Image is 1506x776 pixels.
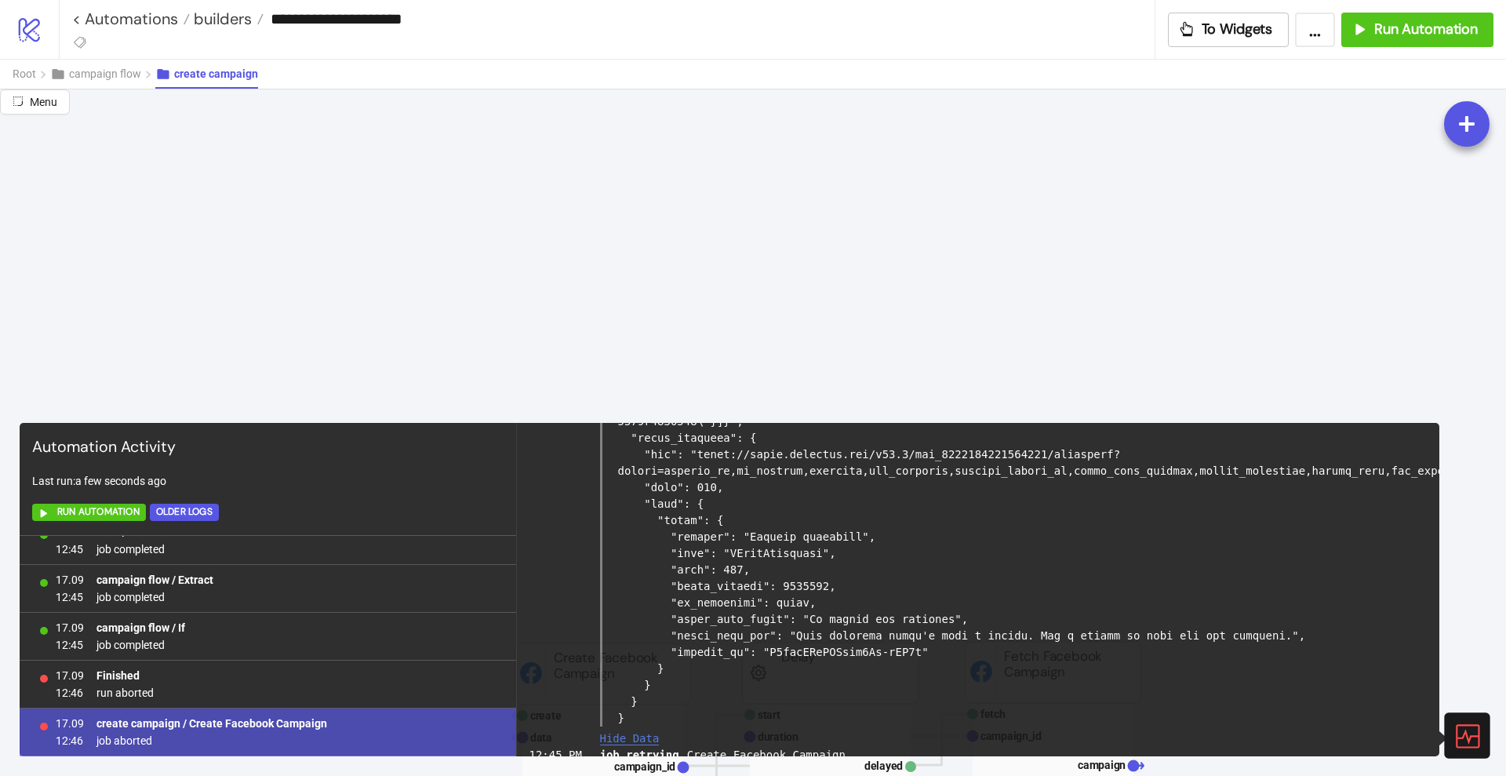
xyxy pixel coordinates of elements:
span: 17.09 [56,667,84,684]
a: builders [190,11,264,27]
span: 17.09 [56,571,84,588]
b: Finished [96,669,140,682]
span: To Widgets [1202,20,1273,38]
button: Hide Data [600,732,660,745]
button: campaign flow [50,60,155,89]
span: job aborted [96,732,327,749]
a: < Automations [72,11,190,27]
div: Last run: a few seconds ago [26,466,510,496]
span: radius-bottomright [13,96,24,107]
span: Menu [30,96,57,108]
button: Older Logs [150,504,219,521]
button: To Widgets [1168,13,1290,47]
span: job_retrying [600,749,679,761]
span: builders [190,9,252,29]
div: Automation Activity [26,429,510,466]
button: Run Automation [32,504,146,521]
span: Run Automation [57,503,140,521]
span: Run Automation [1374,20,1478,38]
span: job completed [96,636,185,654]
div: 12:45 PM [529,245,600,747]
div: Older Logs [156,503,213,521]
span: create campaign [174,67,258,80]
button: Run Automation [1341,13,1493,47]
b: Root / For Each [96,526,172,538]
span: 12:46 [56,732,84,749]
b: campaign flow / Extract [96,574,213,586]
button: ... [1295,13,1335,47]
span: run aborted [96,684,154,701]
button: Root [13,60,50,89]
span: 12:46 [56,684,84,701]
span: 17.09 [56,619,84,636]
span: job completed [96,541,172,558]
span: 17.09 [56,715,84,732]
span: Root [13,67,36,80]
span: 12:45 [56,636,84,654]
span: job completed [96,588,213,606]
span: 12:45 [56,541,84,558]
button: create campaign [155,60,258,89]
text: campaign [1078,759,1126,771]
span: campaign flow [69,67,141,80]
text: campaign_id [614,760,675,773]
b: create campaign / Create Facebook Campaign [96,717,327,730]
span: 12:45 [56,588,84,606]
b: campaign flow / If [96,621,185,634]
